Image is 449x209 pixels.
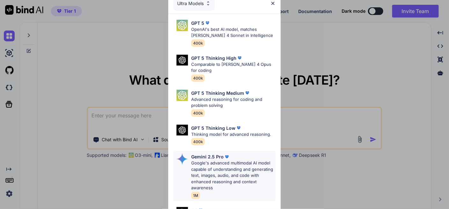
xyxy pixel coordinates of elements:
img: Pick Models [177,55,188,66]
p: GPT 5 Thinking Low [191,125,235,131]
img: Pick Models [206,1,211,6]
img: premium [236,55,243,61]
span: 400k [191,109,205,117]
span: 400k [191,138,205,145]
img: Pick Models [177,125,188,136]
p: Gemini 2.5 Pro [191,153,224,160]
span: 400k [191,39,205,47]
span: 1M [191,192,200,199]
p: Comparable to [PERSON_NAME] 4 Opus for coding [191,61,275,74]
img: premium [224,154,230,160]
img: premium [204,20,211,26]
p: GPT 5 Thinking High [191,55,236,61]
p: Google's advanced multimodal AI model capable of understanding and generating text, images, audio... [191,160,275,191]
img: Pick Models [177,20,188,31]
p: Thinking model for advanced reasoning. [191,131,271,138]
img: Pick Models [177,153,188,165]
p: GPT 5 Thinking Medium [191,90,244,96]
img: close [270,1,276,6]
img: Pick Models [177,90,188,101]
p: GPT 5 [191,20,204,26]
img: premium [235,125,242,131]
p: Advanced reasoning for coding and problem solving [191,96,275,109]
p: OpenAI's best AI model, matches [PERSON_NAME] 4 Sonnet in Intelligence [191,26,275,39]
span: 400k [191,74,205,82]
img: premium [244,90,250,96]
